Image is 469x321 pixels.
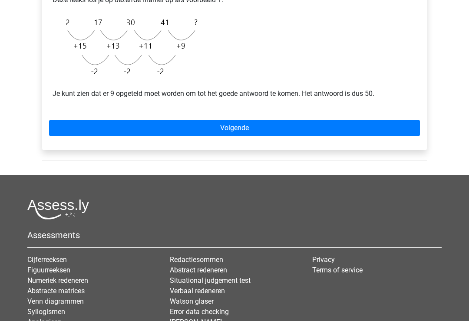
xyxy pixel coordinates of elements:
[312,255,335,264] a: Privacy
[53,88,416,99] p: Je kunt zien dat er 9 opgeteld moet worden om tot het goede antwoord te komen. Het antwoord is du...
[27,308,65,316] a: Syllogismen
[170,287,225,295] a: Verbaal redeneren
[27,255,67,264] a: Cijferreeksen
[27,266,70,274] a: Figuurreeksen
[27,199,89,219] img: Assessly logo
[27,276,88,285] a: Numeriek redeneren
[53,12,202,82] img: Monotonous_Example_2_2.png
[170,297,214,305] a: Watson glaser
[170,276,251,285] a: Situational judgement test
[170,266,227,274] a: Abstract redeneren
[27,297,84,305] a: Venn diagrammen
[170,255,223,264] a: Redactiesommen
[49,120,420,136] a: Volgende
[170,308,229,316] a: Error data checking
[312,266,363,274] a: Terms of service
[27,287,85,295] a: Abstracte matrices
[27,230,442,240] h5: Assessments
